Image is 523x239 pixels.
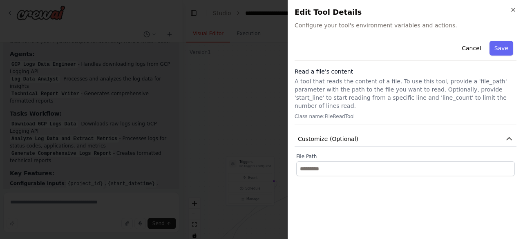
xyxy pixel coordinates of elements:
span: Configure your tool's environment variables and actions. [295,21,516,29]
span: Customize (Optional) [298,135,358,143]
p: Class name: FileReadTool [295,113,516,120]
h2: Edit Tool Details [295,7,516,18]
button: Cancel [457,41,486,56]
label: File Path [296,153,515,160]
button: Save [489,41,513,56]
p: A tool that reads the content of a file. To use this tool, provide a 'file_path' parameter with t... [295,77,516,110]
button: Customize (Optional) [295,132,516,147]
h3: Read a file's content [295,67,516,76]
